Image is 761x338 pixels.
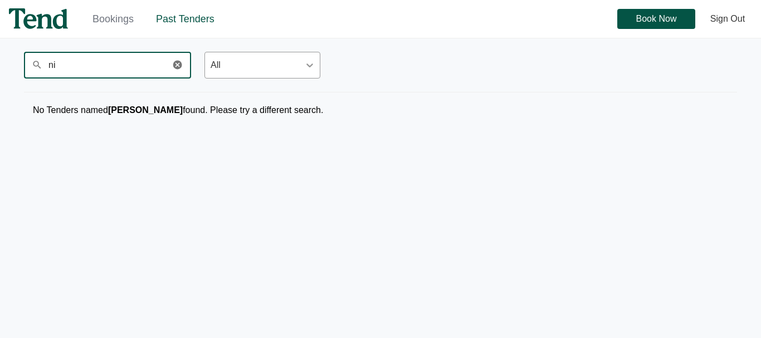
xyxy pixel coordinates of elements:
[24,92,737,128] div: No Tenders named found. Please try a different search.
[617,9,695,29] button: Book Now
[703,9,752,29] button: Sign Out
[108,105,183,115] b: [PERSON_NAME]
[9,8,68,29] img: tend-logo.4d3a83578fb939362e0a58f12f1af3e6.svg
[211,58,221,72] div: All
[92,13,134,25] a: Bookings
[172,60,183,68] i: cancel
[156,13,214,25] a: Past Tenders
